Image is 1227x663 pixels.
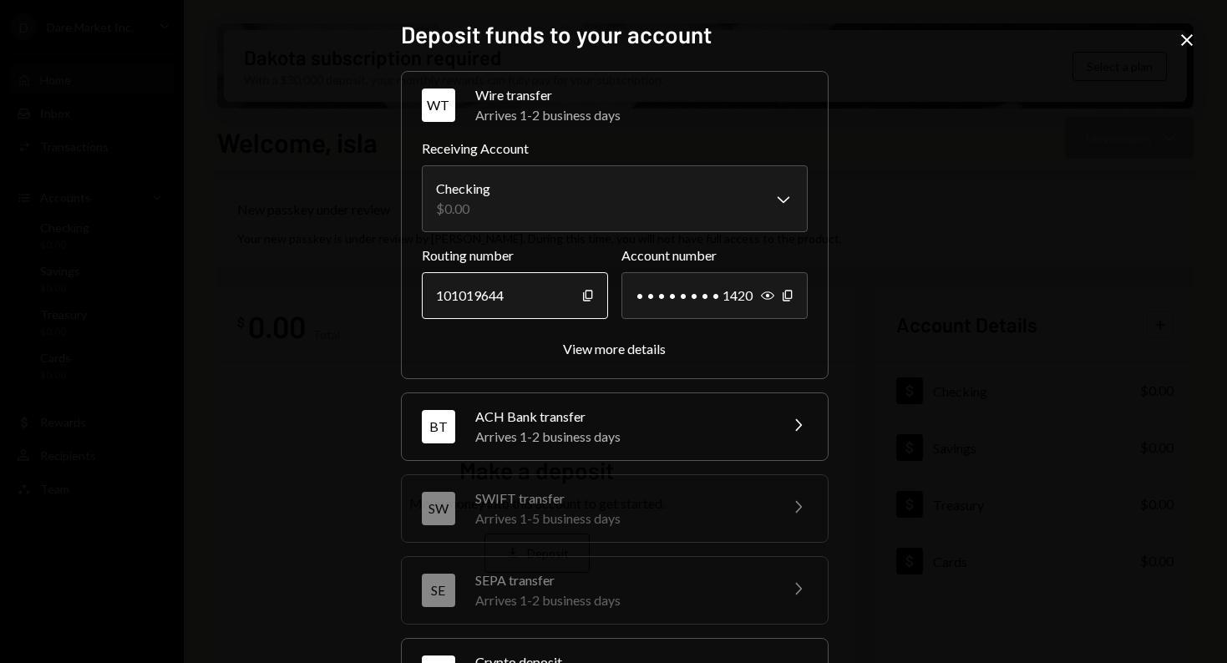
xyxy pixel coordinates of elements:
[475,105,808,125] div: Arrives 1-2 business days
[563,341,666,357] div: View more details
[422,139,808,159] label: Receiving Account
[563,341,666,358] button: View more details
[621,272,808,319] div: • • • • • • • • 1420
[402,72,828,139] button: WTWire transferArrives 1-2 business days
[402,393,828,460] button: BTACH Bank transferArrives 1-2 business days
[475,85,808,105] div: Wire transfer
[422,492,455,525] div: SW
[422,272,608,319] div: 101019644
[422,139,808,358] div: WTWire transferArrives 1-2 business days
[475,407,768,427] div: ACH Bank transfer
[475,590,768,610] div: Arrives 1-2 business days
[402,475,828,542] button: SWSWIFT transferArrives 1-5 business days
[475,427,768,447] div: Arrives 1-2 business days
[475,488,768,509] div: SWIFT transfer
[475,509,768,529] div: Arrives 1-5 business days
[401,18,827,51] h2: Deposit funds to your account
[402,557,828,624] button: SESEPA transferArrives 1-2 business days
[422,574,455,607] div: SE
[422,89,455,122] div: WT
[422,165,808,232] button: Receiving Account
[422,410,455,443] div: BT
[422,245,608,266] label: Routing number
[621,245,808,266] label: Account number
[475,570,768,590] div: SEPA transfer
